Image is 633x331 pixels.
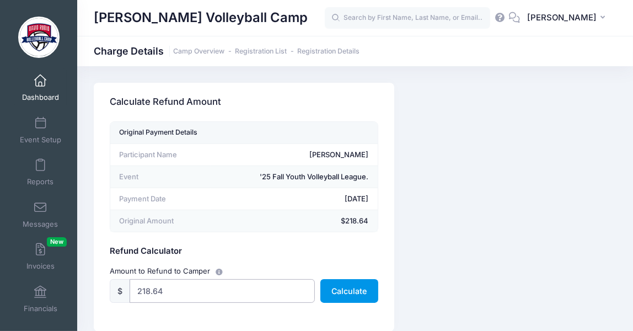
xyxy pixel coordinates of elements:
[110,247,378,257] h5: Refund Calculator
[14,111,67,150] a: Event Setup
[20,135,61,145] span: Event Setup
[120,126,198,140] div: Original Payment Details
[527,12,597,24] span: [PERSON_NAME]
[235,47,287,56] a: Registration List
[24,304,57,313] span: Financials
[320,279,378,303] button: Calculate
[14,280,67,318] a: Financials
[110,144,210,166] td: Participant Name
[94,6,308,31] h1: [PERSON_NAME] Volleyball Camp
[14,195,67,234] a: Messages
[27,178,53,187] span: Reports
[22,93,59,103] span: Dashboard
[173,47,224,56] a: Camp Overview
[130,279,315,303] input: 0.00
[297,47,360,56] a: Registration Details
[325,7,490,29] input: Search by First Name, Last Name, or Email...
[105,265,384,277] div: Amount to Refund to Camper
[110,188,210,210] td: Payment Date
[47,237,67,247] span: New
[110,87,221,118] h3: Calculate Refund Amount
[23,220,58,229] span: Messages
[14,153,67,191] a: Reports
[211,188,378,210] td: [DATE]
[211,166,378,188] td: '25 Fall Youth Volleyball League.
[211,144,378,166] td: [PERSON_NAME]
[520,6,616,31] button: [PERSON_NAME]
[94,45,360,57] h1: Charge Details
[18,17,60,58] img: David Rubio Volleyball Camp
[14,68,67,107] a: Dashboard
[110,279,130,303] div: $
[14,237,67,276] a: InvoicesNew
[211,210,378,232] td: $218.64
[110,210,210,232] td: Original Amount
[26,262,55,271] span: Invoices
[110,166,210,188] td: Event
